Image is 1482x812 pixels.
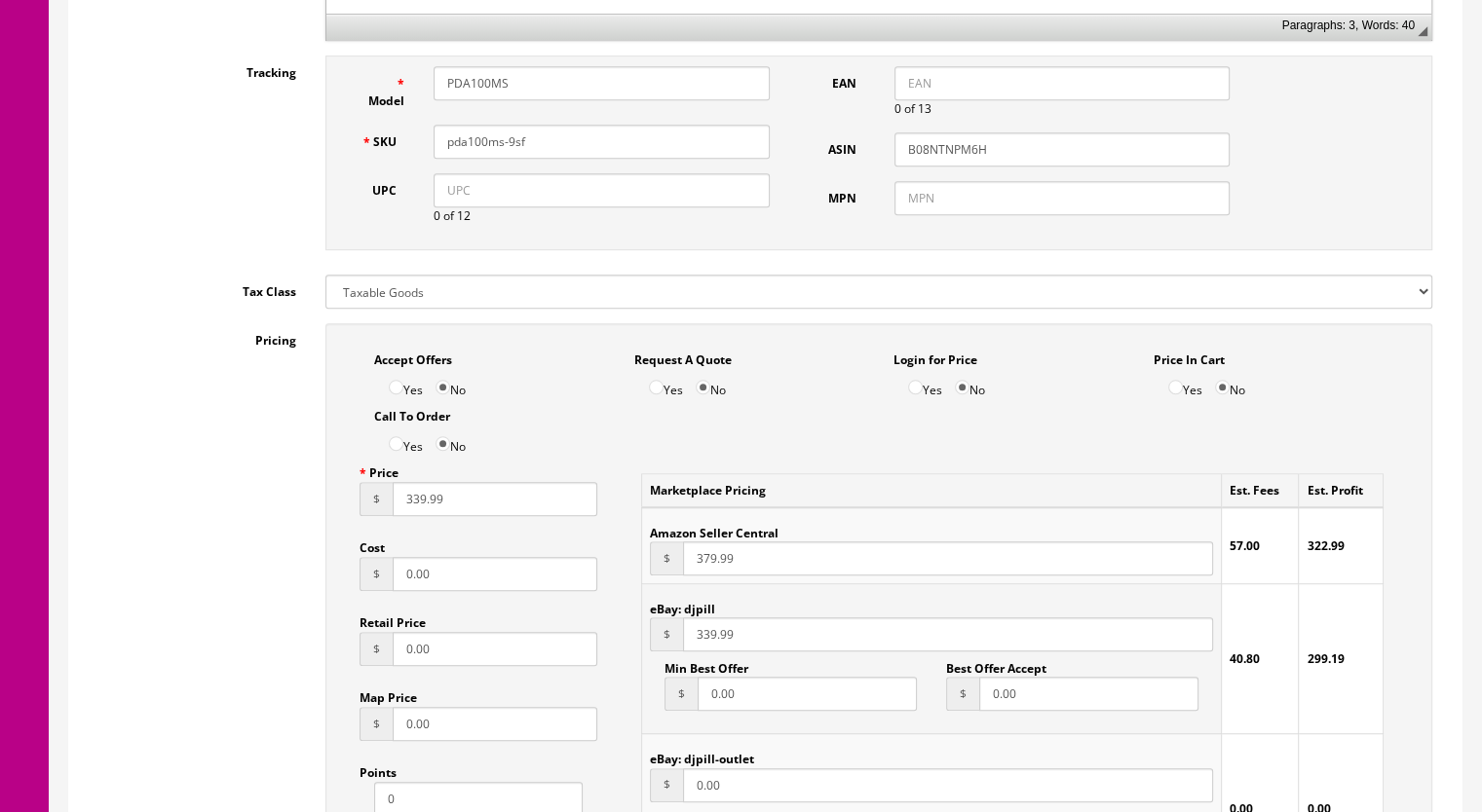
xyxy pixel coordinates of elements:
[642,474,1222,508] td: Marketplace Pricing
[946,677,979,711] span: $
[698,677,917,711] input: This should be a number with up to 2 decimal places.
[832,75,864,92] span: EAN
[828,190,864,206] span: MPN
[1168,369,1202,399] label: Yes
[373,133,404,150] span: SKU
[35,167,1070,215] font: This item is already packaged and ready for shipment so this will ship quick. Buy with confidence...
[389,369,423,399] label: Yes
[1230,650,1260,667] strong: 40.80
[374,343,452,369] label: Accept Offers
[696,369,726,399] label: No
[389,425,423,456] label: Yes
[955,369,985,399] label: No
[894,100,901,117] span: 0
[650,768,683,802] span: $
[84,55,311,82] label: Tracking
[650,617,683,651] span: $
[1307,537,1344,554] strong: 322.99
[828,141,864,158] span: ASIN
[360,557,393,591] span: $
[649,380,664,394] input: Yes
[393,482,597,516] input: This should be a number with up to 2 decimal places.
[436,436,450,451] input: No
[306,26,800,61] strong: [PERSON_NAME] PDA-100MS Pad
[374,399,450,425] label: Call To Order
[389,380,403,394] input: Yes
[84,275,311,301] label: Tax Class
[436,425,466,456] label: No
[434,207,440,224] span: 0
[434,125,770,159] input: SKU
[904,100,931,117] span: of 13
[360,531,385,557] label: Cost
[650,592,715,617] label: eBay: djpill
[908,380,923,394] input: Yes
[1154,343,1225,369] label: Price In Cart
[360,681,417,707] label: Map Price
[979,677,1198,711] input: This should be a number with up to 2 decimal places.
[1168,380,1183,394] input: Yes
[436,369,466,399] label: No
[360,456,399,482] label: Price
[946,651,1046,677] label: Best Offer Accept
[1222,474,1299,508] td: Est. Fees
[84,323,311,350] label: Pricing
[1230,537,1260,554] strong: 57.00
[1307,650,1344,667] strong: 299.19
[650,541,683,575] span: $
[894,66,1231,100] input: EAN
[436,380,450,394] input: No
[665,651,748,677] label: Min Best Offer
[696,380,710,394] input: No
[360,482,393,516] span: $
[393,707,597,741] input: This should be a number with up to 2 decimal places.
[955,380,969,394] input: No
[443,207,471,224] span: of 12
[1281,18,1415,32] div: Statistics
[389,436,403,451] input: Yes
[393,557,597,591] input: This should be a number with up to 2 decimal places.
[650,516,779,541] label: Amazon Seller Central
[1215,369,1245,399] label: No
[434,173,770,207] input: UPC
[393,632,597,666] input: This should be a number with up to 2 decimal places.
[665,677,698,711] span: $
[634,343,732,369] label: Request A Quote
[434,66,770,100] input: Model
[908,369,942,399] label: Yes
[683,617,1213,651] input: This should be a number with up to 2 decimal places.
[1299,474,1384,508] td: Est. Profit
[894,132,1231,166] input: ASIN
[894,181,1231,215] input: MPN
[650,742,754,767] label: eBay: djpill-outlet
[360,632,393,666] span: $
[372,182,404,199] span: UPC
[1418,26,1427,36] span: Resize
[1281,18,1415,32] span: Paragraphs: 3, Words: 40
[649,369,683,399] label: Yes
[360,606,426,632] label: Retail Price
[360,764,404,781] span: Points
[254,127,851,146] font: You are looking at a [PERSON_NAME]-100MS pad in excellent working condition.
[683,541,1213,575] input: This should be a number with up to 2 decimal places.
[683,768,1213,802] input: This should be a number with up to 2 decimal places.
[1215,380,1230,394] input: No
[360,707,393,741] span: $
[893,343,977,369] label: Login for Price
[346,66,419,110] label: Model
